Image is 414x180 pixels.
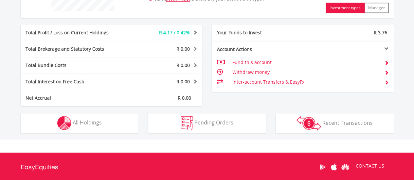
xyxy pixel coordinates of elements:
a: Huawei [340,157,351,177]
div: Net Accrual [21,95,127,101]
button: Recent Transactions [276,113,394,133]
span: R 0.00 [176,78,190,85]
a: CONTACT US [351,157,389,175]
span: R 4.17 / 0.42% [159,29,190,36]
span: Pending Orders [194,119,233,126]
img: holdings-wht.png [57,116,71,130]
div: Account Actions [212,46,303,53]
span: R 0.00 [176,62,190,68]
a: Google Play [317,157,328,177]
span: R 0.00 [178,95,191,101]
div: Total Bundle Costs [21,62,127,69]
td: Withdraw money [232,67,379,77]
div: Total Interest on Free Cash [21,78,127,85]
a: Apple [328,157,340,177]
div: Your Funds to Invest [212,29,303,36]
span: R 3.76 [374,29,387,36]
td: Fund this account [232,57,379,67]
button: All Holdings [21,113,138,133]
button: Manager [364,3,389,13]
span: R 0.00 [176,46,190,52]
span: Recent Transactions [322,119,373,126]
button: Investment types [326,3,365,13]
img: transactions-zar-wht.png [297,116,321,130]
div: Total Profit / Loss on Current Holdings [21,29,127,36]
td: Inter-account Transfers & EasyFx [232,77,379,87]
img: pending_instructions-wht.png [181,116,193,130]
span: All Holdings [73,119,102,126]
button: Pending Orders [148,113,266,133]
div: Total Brokerage and Statutory Costs [21,46,127,52]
